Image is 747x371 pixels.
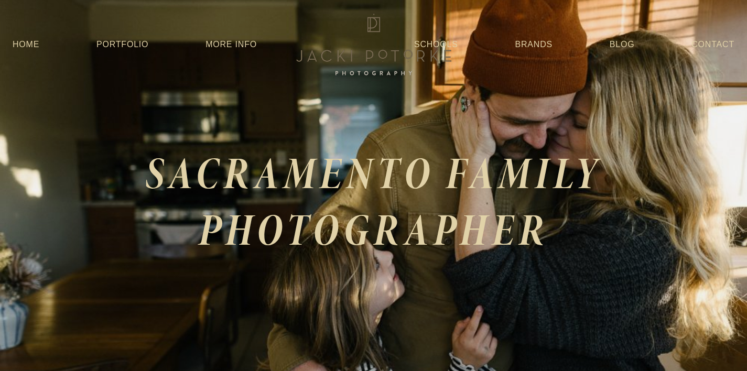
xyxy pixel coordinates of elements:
[145,143,614,260] em: SACRAMENTO FAMILY PHOTOGRAPHER
[610,35,635,54] a: Blog
[515,35,553,54] a: Brands
[691,35,734,54] a: Contact
[205,35,257,54] a: More Info
[414,35,458,54] a: Schools
[13,35,39,54] a: Home
[290,11,458,78] img: Jacki Potorke Sacramento Family Photographer
[96,40,148,49] a: Portfolio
